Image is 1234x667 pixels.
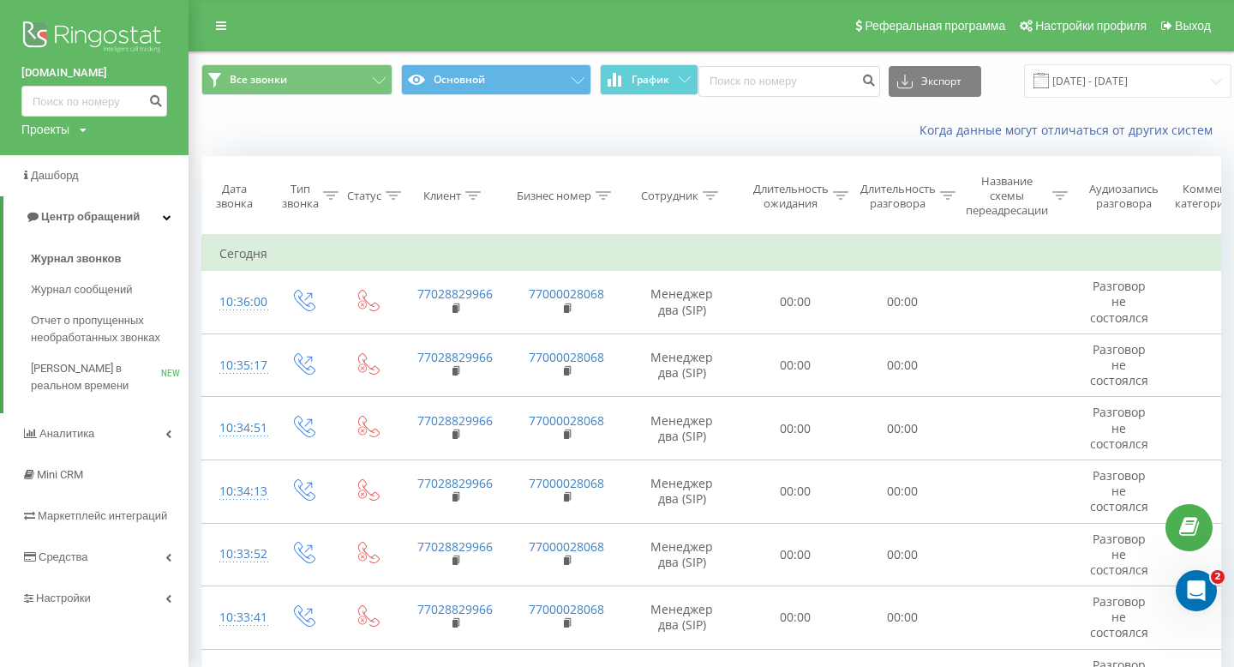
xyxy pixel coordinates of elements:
[75,414,315,481] div: оператор связи не даст мне актуальные данные, они уже месяц мне не могут дать на те новые 100 ном...
[1090,467,1148,514] span: Разговор не состоялся
[1082,182,1165,211] div: Аудиозапись разговора
[37,468,83,481] span: Mini CRM
[31,312,180,346] span: Отчет о пропущенных необработанных звонках
[889,66,981,97] button: Экспорт
[529,475,604,491] a: 77000028068
[1211,570,1225,584] span: 2
[31,305,189,353] a: Отчет о пропущенных необработанных звонках
[21,86,167,117] input: Поиск по номеру
[742,397,849,460] td: 00:00
[417,475,493,491] a: 77028829966
[641,189,698,203] div: Сотрудник
[622,523,742,586] td: Менеджер два (SIP)
[966,174,1048,218] div: Название схемы переадресации
[49,9,76,37] img: Profile image for Yuliia
[62,167,329,221] div: а то что в старом чате было не подходит?
[14,404,329,505] div: ALIBI говорит…
[1090,404,1148,451] span: Разговор не состоялся
[529,349,604,365] a: 77000028068
[219,285,254,319] div: 10:36:00
[417,538,493,555] a: 77028829966
[31,274,189,305] a: Журнал сообщений
[31,250,121,267] span: Журнал звонков
[54,497,68,511] button: Средство выбора GIF-файла
[14,167,329,235] div: ALIBI говорит…
[849,523,956,586] td: 00:00
[622,460,742,523] td: Менеджер два (SIP)
[1090,531,1148,578] span: Разговор не состоялся
[1176,570,1217,611] iframe: Intercom live chat
[347,189,381,203] div: Статус
[36,592,91,604] span: Настройки
[31,169,79,182] span: Дашборд
[41,210,140,223] span: Центр обращений
[62,404,329,491] div: оператор связи не даст мне актуальные данные, они уже месяц мне не могут дать на те новые 100 ном...
[753,182,829,211] div: Длительность ожидания
[622,271,742,334] td: Менеджер два (SIP)
[860,182,936,211] div: Длительность разговора
[849,333,956,397] td: 00:00
[83,21,132,39] p: Активен
[31,353,189,401] a: [PERSON_NAME] в реальном времениNEW
[920,122,1221,138] a: Когда данные могут отличаться от других систем
[219,349,254,382] div: 10:35:17
[1175,19,1211,33] span: Выход
[849,586,956,650] td: 00:00
[21,64,167,81] a: [DOMAIN_NAME]
[15,461,328,490] textarea: Ваше сообщение...
[81,497,95,511] button: Добавить вложение
[21,121,69,138] div: Проекты
[849,460,956,523] td: 00:00
[31,281,132,298] span: Журнал сообщений
[3,196,189,237] a: Центр обращений
[14,236,281,391] div: Я регистрировала номера с теми паролями, которые вы предоставили. Чтобы точно понимать, что данны...
[529,601,604,617] a: 77000028068
[27,246,267,381] div: Я регистрировала номера с теми паролями, которые вы предоставили. Чтобы точно понимать, что данны...
[698,66,880,97] input: Поиск по номеру
[1035,19,1147,33] span: Настройки профиля
[294,490,321,518] button: Отправить сообщение…
[632,74,669,86] span: График
[600,64,698,95] button: График
[282,182,319,211] div: Тип звонка
[849,271,956,334] td: 00:00
[219,538,254,571] div: 10:33:52
[39,550,88,563] span: Средства
[865,19,1005,33] span: Реферальная программа
[31,360,161,394] span: [PERSON_NAME] в реальном времени
[417,412,493,429] a: 77028829966
[849,397,956,460] td: 00:00
[529,285,604,302] a: 77000028068
[230,73,287,87] span: Все звонки
[301,7,332,38] div: Закрыть
[219,412,254,445] div: 10:34:51
[201,64,392,95] button: Все звонки
[219,601,254,634] div: 10:33:41
[39,427,94,440] span: Аналитика
[529,538,604,555] a: 77000028068
[417,349,493,365] a: 77028829966
[27,497,40,511] button: Средство выбора эмодзи
[268,7,301,39] button: Главная
[14,236,329,405] div: Yuliia говорит…
[622,586,742,650] td: Менеджер два (SIP)
[423,189,461,203] div: Клиент
[401,64,592,95] button: Основной
[529,412,604,429] a: 77000028068
[517,189,591,203] div: Бизнес номер
[1090,593,1148,640] span: Разговор не состоялся
[21,17,167,60] img: Ringostat logo
[742,460,849,523] td: 00:00
[11,7,44,39] button: go back
[31,243,189,274] a: Журнал звонков
[622,397,742,460] td: Менеджер два (SIP)
[742,586,849,650] td: 00:00
[38,509,167,522] span: Маркетплейс интеграций
[219,475,254,508] div: 10:34:13
[1090,278,1148,325] span: Разговор не состоялся
[417,285,493,302] a: 77028829966
[742,523,849,586] td: 00:00
[75,177,315,211] div: а то что в старом чате было не подходит?
[417,601,493,617] a: 77028829966
[742,271,849,334] td: 00:00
